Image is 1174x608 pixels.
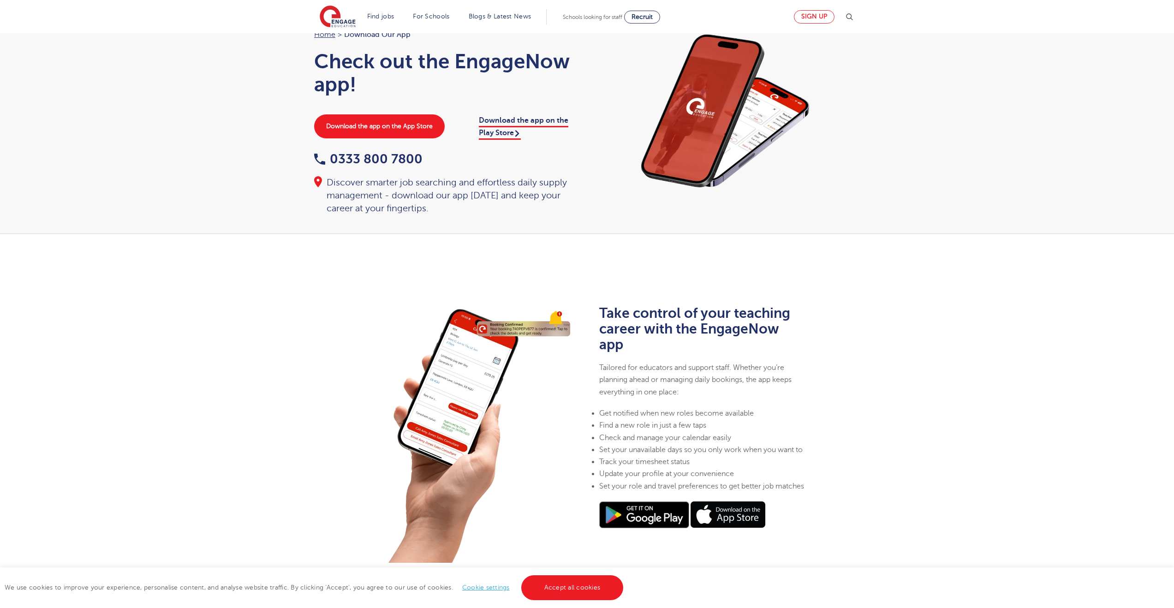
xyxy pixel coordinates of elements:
[599,470,734,478] span: Update your profile at your convenience
[599,421,706,429] span: Find a new role in just a few taps
[314,50,578,96] h1: Check out the EngageNow app!
[5,584,626,591] span: We use cookies to improve your experience, personalise content, and analyse website traffic. By c...
[314,30,335,39] a: Home
[462,584,510,591] a: Cookie settings
[632,13,653,20] span: Recruit
[599,482,804,490] span: Set your role and travel preferences to get better job matches
[314,114,445,138] a: Download the app on the App Store
[314,29,578,41] nav: breadcrumb
[314,152,423,166] a: 0333 800 7800
[794,10,834,24] a: Sign up
[599,434,731,442] span: Check and manage your calendar easily
[367,13,394,20] a: Find jobs
[563,14,622,20] span: Schools looking for staff
[320,6,356,29] img: Engage Education
[413,13,449,20] a: For Schools
[479,116,568,139] a: Download the app on the Play Store
[599,305,790,352] b: Take control of your teaching career with the EngageNow app
[521,575,624,600] a: Accept all cookies
[599,364,792,396] span: Tailored for educators and support staff. Whether you’re planning ahead or managing daily booking...
[344,29,411,41] span: Download our app
[599,446,803,454] span: Set your unavailable days so you only work when you want to
[338,30,342,39] span: >
[314,176,578,215] div: Discover smarter job searching and effortless daily supply management - download our app [DATE] a...
[624,11,660,24] a: Recruit
[599,409,754,417] span: Get notified when new roles become available
[599,458,690,466] span: Track your timesheet status
[469,13,531,20] a: Blogs & Latest News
